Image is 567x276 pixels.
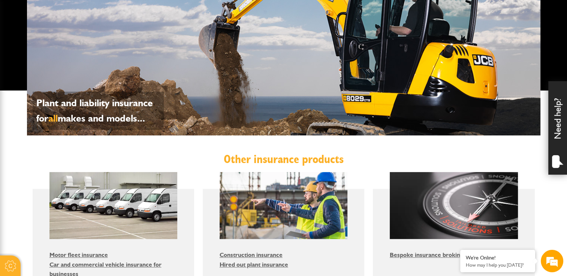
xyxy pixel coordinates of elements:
[220,172,348,239] img: Construction insurance
[49,172,178,239] img: Motor fleet insurance
[548,81,567,175] div: Need help?
[220,251,283,258] a: Construction insurance
[466,262,530,268] p: How may I help you today?
[49,251,108,258] a: Motor fleet insurance
[390,172,518,239] img: Bespoke insurance broking
[48,112,58,124] span: all
[36,95,160,126] p: Plant and liability insurance for makes and models...
[390,251,463,258] a: Bespoke insurance broking
[220,261,288,268] a: Hired out plant insurance
[466,255,530,261] div: We're Online!
[33,152,535,166] h2: Other insurance products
